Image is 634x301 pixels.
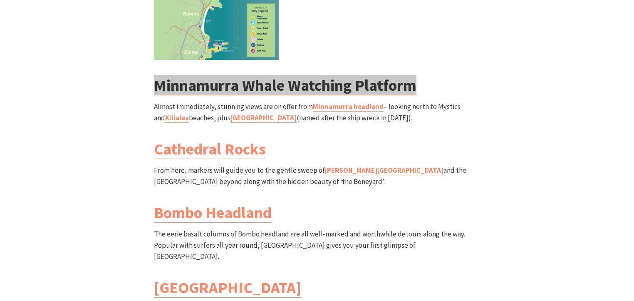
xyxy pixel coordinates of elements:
[154,165,480,187] p: From here, markers will guide you to the gentle sweep of and the [GEOGRAPHIC_DATA] beyond along w...
[154,229,480,263] p: The eerie basalt columns of Bombo headland are all well-marked and worthwhile detours along the w...
[154,101,480,124] p: Almost immediately, stunning views are on offer from – looking north to Mystics and beaches, plus...
[230,113,297,123] a: [GEOGRAPHIC_DATA]
[154,278,301,298] a: [GEOGRAPHIC_DATA]
[154,75,416,95] a: Minnamurra Whale Watching Platform
[154,203,272,223] a: Bombo Headland
[165,113,189,123] a: Killalea
[313,102,384,112] a: Minnamurra headland
[154,139,266,159] a: Cathedral Rocks
[325,166,443,175] a: [PERSON_NAME][GEOGRAPHIC_DATA]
